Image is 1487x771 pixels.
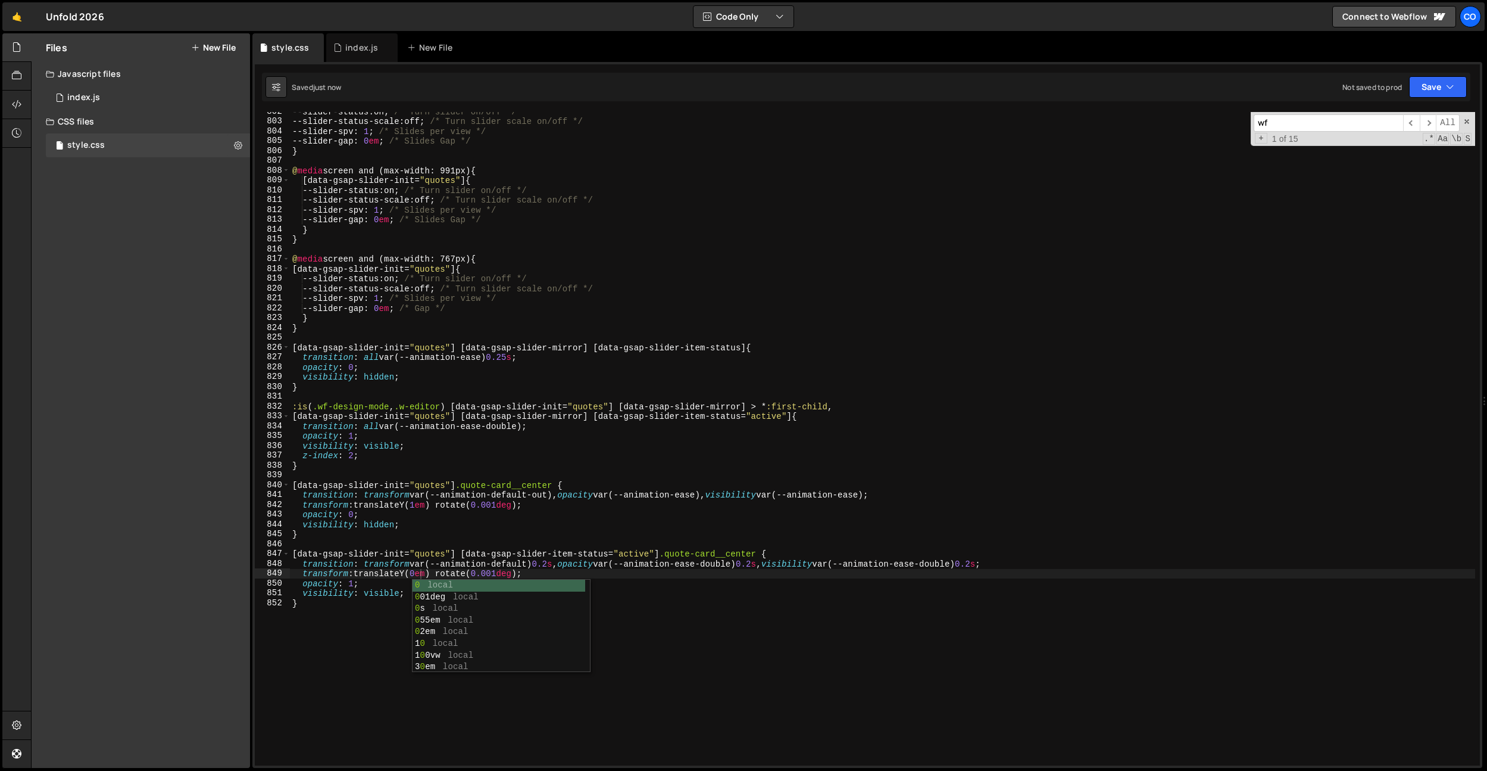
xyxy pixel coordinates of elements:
div: Javascript files [32,62,250,86]
div: 813 [255,214,290,225]
div: 850 [255,579,290,589]
span: ​ [1403,114,1420,132]
div: index.js [345,42,378,54]
div: 838 [255,461,290,471]
div: 829 [255,372,290,382]
div: 823 [255,313,290,323]
div: just now [313,82,341,92]
div: style.css [271,42,309,54]
div: 840 [255,480,290,490]
span: Search In Selection [1464,133,1472,145]
h2: Files [46,41,67,54]
div: 817 [255,254,290,264]
div: 828 [255,362,290,372]
div: 851 [255,588,290,598]
div: 804 [255,126,290,136]
span: Alt-Enter [1436,114,1460,132]
div: 832 [255,402,290,412]
a: 🤙 [2,2,32,31]
a: Connect to Webflow [1332,6,1456,27]
div: 826 [255,343,290,353]
div: 830 [255,382,290,392]
div: 837 [255,450,290,461]
div: 847 [255,549,290,559]
div: 820 [255,284,290,294]
div: 839 [255,470,290,480]
a: Co [1460,6,1481,27]
div: 819 [255,273,290,284]
div: 842 [255,500,290,510]
div: 17293/47924.js [46,86,250,110]
div: 852 [255,598,290,608]
div: Unfold 2026 [46,10,104,24]
span: 1 of 15 [1267,134,1303,144]
div: 815 [255,234,290,244]
div: 814 [255,225,290,235]
div: Saved [292,82,341,92]
span: RegExp Search [1423,133,1435,145]
button: New File [191,43,236,52]
span: Toggle Replace mode [1255,133,1267,144]
div: 831 [255,391,290,402]
div: 845 [255,529,290,539]
button: Code Only [693,6,794,27]
div: 827 [255,352,290,362]
div: 844 [255,520,290,530]
div: 806 [255,146,290,156]
div: New File [407,42,457,54]
div: 843 [255,509,290,520]
div: 836 [255,441,290,451]
span: ​ [1420,114,1436,132]
div: 810 [255,185,290,195]
input: Search for [1254,114,1403,132]
div: 825 [255,332,290,343]
span: CaseSensitive Search [1436,133,1449,145]
div: 805 [255,136,290,146]
div: 822 [255,303,290,313]
div: style.css [67,140,105,151]
div: 821 [255,293,290,303]
div: 811 [255,195,290,205]
div: 841 [255,490,290,500]
div: 824 [255,323,290,333]
div: 816 [255,244,290,254]
div: 818 [255,264,290,274]
div: index.js [67,92,100,103]
div: 849 [255,568,290,579]
div: 807 [255,156,290,166]
div: 833 [255,411,290,421]
div: 835 [255,431,290,441]
div: 809 [255,175,290,185]
div: 848 [255,559,290,569]
div: 846 [255,539,290,549]
div: CSS files [32,110,250,133]
div: 17293/47925.css [46,133,250,157]
div: 834 [255,421,290,431]
div: 803 [255,116,290,126]
div: 808 [255,166,290,176]
button: Save [1409,76,1467,98]
span: Whole Word Search [1450,133,1463,145]
div: 812 [255,205,290,215]
div: Not saved to prod [1342,82,1402,92]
